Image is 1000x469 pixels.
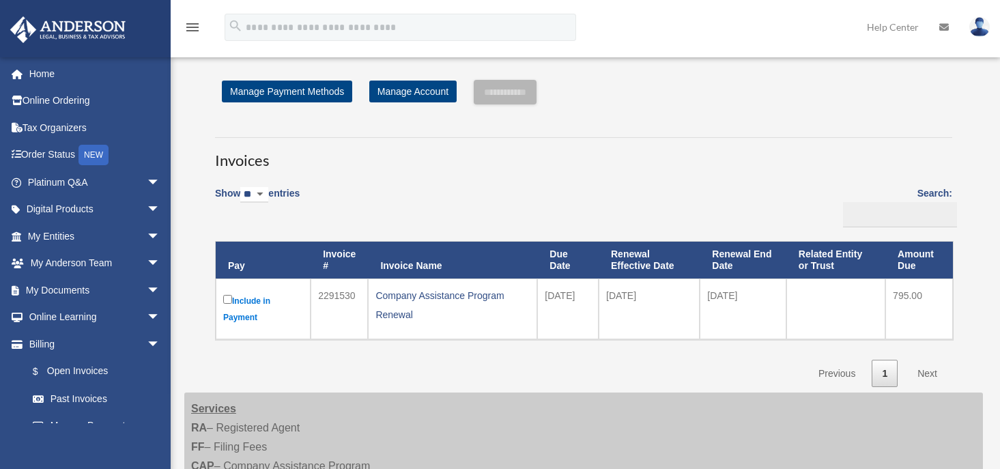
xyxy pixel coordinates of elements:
span: arrow_drop_down [147,223,174,251]
td: 795.00 [885,279,953,339]
span: arrow_drop_down [147,196,174,224]
i: search [228,18,243,33]
th: Renewal Effective Date: activate to sort column ascending [599,242,700,279]
th: Invoice #: activate to sort column ascending [311,242,368,279]
a: Past Invoices [19,385,174,412]
a: Manage Payment Methods [222,81,352,102]
a: Tax Organizers [10,114,181,141]
a: Manage Account [369,81,457,102]
div: Company Assistance Program Renewal [375,286,530,324]
a: My Documentsarrow_drop_down [10,276,181,304]
a: Home [10,60,181,87]
span: arrow_drop_down [147,169,174,197]
span: arrow_drop_down [147,276,174,304]
th: Pay: activate to sort column descending [216,242,311,279]
span: arrow_drop_down [147,304,174,332]
a: Order StatusNEW [10,141,181,169]
strong: RA [191,422,207,434]
a: Next [907,360,947,388]
th: Amount Due: activate to sort column ascending [885,242,953,279]
a: Online Ordering [10,87,181,115]
td: [DATE] [537,279,599,339]
span: $ [40,363,47,380]
img: Anderson Advisors Platinum Portal [6,16,130,43]
a: My Entitiesarrow_drop_down [10,223,181,250]
label: Include in Payment [223,292,303,326]
a: Billingarrow_drop_down [10,330,174,358]
a: Digital Productsarrow_drop_down [10,196,181,223]
th: Renewal End Date: activate to sort column ascending [700,242,786,279]
td: [DATE] [700,279,786,339]
a: $Open Invoices [19,358,167,386]
input: Include in Payment [223,295,232,304]
a: Previous [808,360,866,388]
a: 1 [872,360,898,388]
span: arrow_drop_down [147,330,174,358]
i: menu [184,19,201,35]
select: Showentries [240,187,268,203]
a: My Anderson Teamarrow_drop_down [10,250,181,277]
a: menu [184,24,201,35]
td: [DATE] [599,279,700,339]
strong: FF [191,441,205,453]
h3: Invoices [215,137,952,171]
a: Platinum Q&Aarrow_drop_down [10,169,181,196]
img: User Pic [969,17,990,37]
th: Invoice Name: activate to sort column ascending [368,242,537,279]
th: Due Date: activate to sort column ascending [537,242,599,279]
span: arrow_drop_down [147,250,174,278]
label: Show entries [215,185,300,216]
td: 2291530 [311,279,368,339]
a: Manage Payments [19,412,174,440]
input: Search: [843,202,957,228]
strong: Services [191,403,236,414]
div: NEW [78,145,109,165]
label: Search: [838,185,952,227]
a: Online Learningarrow_drop_down [10,304,181,331]
th: Related Entity or Trust: activate to sort column ascending [786,242,885,279]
